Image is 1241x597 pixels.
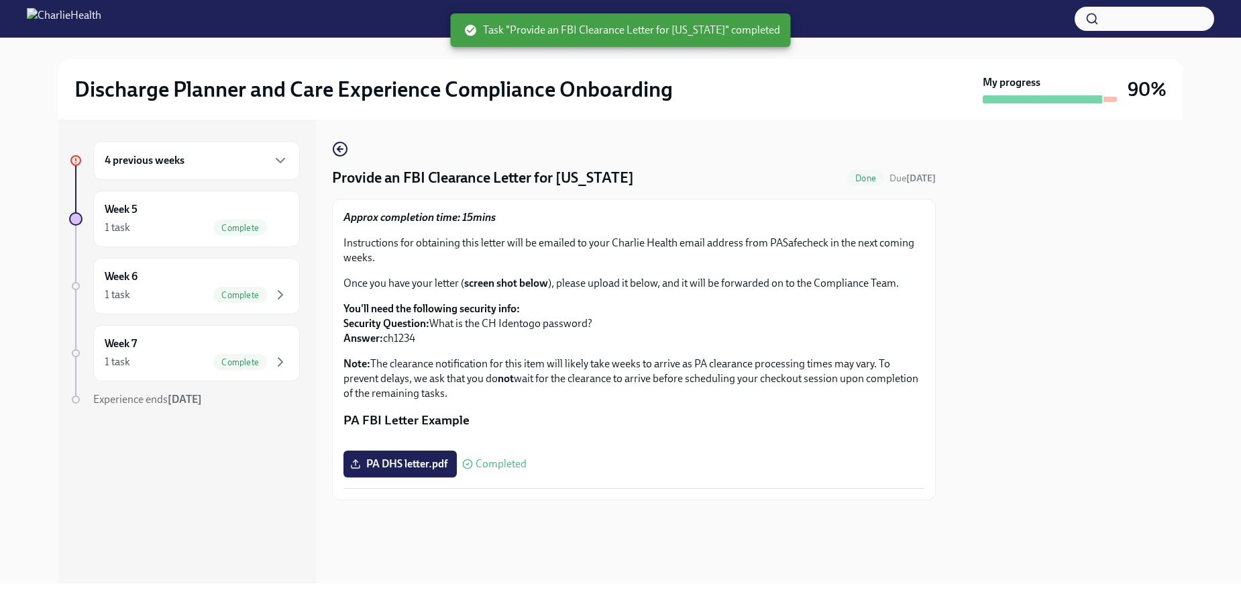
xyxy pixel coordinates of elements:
[476,459,527,469] span: Completed
[213,290,267,300] span: Complete
[105,287,130,302] div: 1 task
[343,357,370,370] strong: Note:
[168,393,202,406] strong: [DATE]
[343,276,924,291] p: Once you have your letter ( ), please upload it below, and it will be forwarded on to the Complia...
[343,236,924,265] p: Instructions for obtaining this letter will be emailed to your Charlie Health email address from ...
[889,172,936,185] span: October 19th, 2025 09:00
[906,173,936,184] strong: [DATE]
[498,372,514,385] strong: not
[343,451,457,477] label: PA DHS letter.pdf
[983,75,1040,90] strong: My progress
[353,457,447,471] span: PA DHS letter.pdf
[213,357,267,367] span: Complete
[464,277,548,289] strong: screen shot below
[105,153,184,168] h6: 4 previous weeks
[332,168,634,188] h4: Provide an FBI Clearance Letter for [US_STATE]
[27,8,101,30] img: CharlieHealth
[69,325,300,381] a: Week 71 taskComplete
[93,141,300,180] div: 4 previous weeks
[105,220,130,235] div: 1 task
[343,412,924,429] p: PA FBI Letter Example
[105,202,138,217] h6: Week 5
[93,393,202,406] span: Experience ends
[889,173,936,184] span: Due
[74,76,673,103] h2: Discharge Planner and Care Experience Compliance Onboarding
[343,302,520,315] strong: You'll need the following security info:
[1128,77,1167,101] h3: 90%
[847,173,884,183] span: Done
[69,258,300,314] a: Week 61 taskComplete
[343,317,429,330] strong: Security Question:
[69,191,300,247] a: Week 51 taskComplete
[343,302,924,346] p: What is the CH Identogo password? ch1234
[105,355,130,369] div: 1 task
[105,269,138,284] h6: Week 6
[343,332,383,345] strong: Answer:
[464,23,780,38] span: Task "Provide an FBI Clearance Letter for [US_STATE]" completed
[343,211,496,224] strong: Approx completion time: 15mins
[105,336,137,351] h6: Week 7
[343,357,924,401] p: The clearance notification for this item will likely take weeks to arrive as PA clearance process...
[213,223,267,233] span: Complete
